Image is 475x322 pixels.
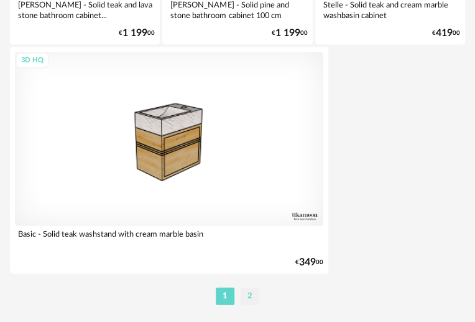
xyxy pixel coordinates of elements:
[436,29,453,37] span: 419
[299,258,316,267] span: 349
[216,288,234,305] li: 1
[15,226,323,251] div: Basic - Solid teak washstand with cream marble basin
[295,258,323,267] div: € 00
[432,29,460,37] div: € 00
[275,29,300,37] span: 1 199
[16,53,49,69] div: 3D HQ
[272,29,308,37] div: € 00
[241,288,259,305] li: 2
[10,47,328,274] a: 3D HQ Basic - Solid teak washstand with cream marble basin €34900
[122,29,147,37] span: 1 199
[119,29,155,37] div: € 00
